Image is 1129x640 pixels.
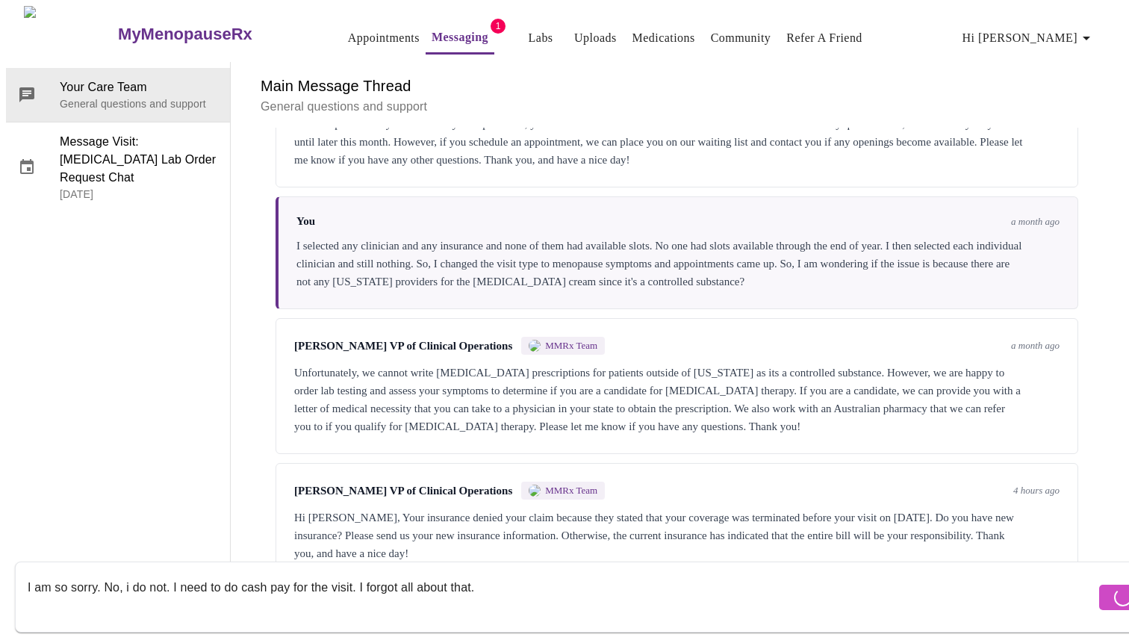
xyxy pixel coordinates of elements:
[24,6,116,62] img: MyMenopauseRx Logo
[529,340,541,352] img: MMRX
[1011,216,1060,228] span: a month ago
[962,28,1095,49] span: Hi [PERSON_NAME]
[6,122,230,212] div: Message Visit: [MEDICAL_DATA] Lab Order Request Chat[DATE]
[1013,485,1060,497] span: 4 hours ago
[545,485,597,497] span: MMRx Team
[957,23,1101,53] button: Hi [PERSON_NAME]
[491,19,506,34] span: 1
[432,27,488,48] a: Messaging
[294,97,1060,169] div: Hi, [PERSON_NAME]! Your account is not blocked from making appointments. The issue may be that [P...
[632,28,695,49] a: Medications
[116,8,312,60] a: MyMenopauseRx
[6,68,230,122] div: Your Care TeamGeneral questions and support
[60,187,218,202] p: [DATE]
[711,28,771,49] a: Community
[426,22,494,55] button: Messaging
[28,573,1095,621] textarea: Send a message about your appointment
[517,23,564,53] button: Labs
[261,98,1093,116] p: General questions and support
[786,28,862,49] a: Refer a Friend
[545,340,597,352] span: MMRx Team
[294,340,512,352] span: [PERSON_NAME] VP of Clinical Operations
[529,485,541,497] img: MMRX
[296,237,1060,291] div: I selected any clinician and any insurance and none of them had available slots. No one had slots...
[348,28,420,49] a: Appointments
[780,23,868,53] button: Refer a Friend
[529,28,553,49] a: Labs
[568,23,623,53] button: Uploads
[60,96,218,111] p: General questions and support
[118,25,252,44] h3: MyMenopauseRx
[296,215,315,228] span: You
[574,28,617,49] a: Uploads
[626,23,701,53] button: Medications
[60,78,218,96] span: Your Care Team
[1011,340,1060,352] span: a month ago
[342,23,426,53] button: Appointments
[60,133,218,187] span: Message Visit: [MEDICAL_DATA] Lab Order Request Chat
[294,364,1060,435] div: Unfortunately, we cannot write [MEDICAL_DATA] prescriptions for patients outside of [US_STATE] as...
[294,509,1060,562] div: Hi [PERSON_NAME], Your insurance denied your claim because they stated that your coverage was ter...
[294,485,512,497] span: [PERSON_NAME] VP of Clinical Operations
[705,23,777,53] button: Community
[261,74,1093,98] h6: Main Message Thread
